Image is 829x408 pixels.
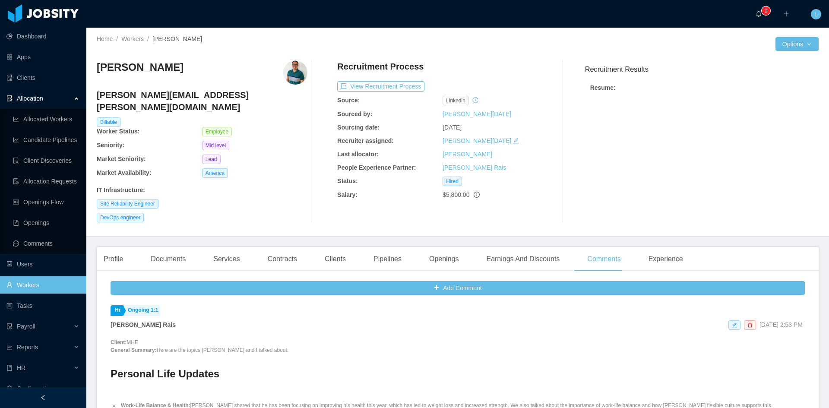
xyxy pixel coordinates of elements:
b: Status: [337,177,358,184]
b: People Experience Partner: [337,164,416,171]
sup: 0 [762,6,770,15]
span: [PERSON_NAME] [152,35,202,42]
div: Clients [318,247,353,271]
a: Hr [111,305,123,316]
button: icon: plusAdd Comment [111,281,805,295]
a: icon: line-chartCandidate Pipelines [13,131,79,149]
a: Workers [121,35,144,42]
span: [DATE] 2:53 PM [759,321,803,328]
i: icon: edit [513,138,519,144]
h3: [PERSON_NAME] [97,60,184,74]
div: Pipelines [367,247,408,271]
span: Billable [97,117,120,127]
img: a48f0003-ebfc-4ba0-a00f-a177750baa23_6654a9ea3a448-400w.png [283,60,307,85]
div: Profile [97,247,130,271]
strong: General Summary: [111,347,157,353]
i: icon: setting [6,386,13,392]
b: Sourcing date: [337,124,380,131]
a: icon: file-doneAllocation Requests [13,173,79,190]
i: icon: solution [6,95,13,101]
span: Mid level [202,141,229,150]
b: Worker Status: [97,128,139,135]
h3: Personal Life Updates [111,367,805,381]
span: linkedin [443,96,469,105]
strong: Resume : [590,84,616,91]
span: / [116,35,118,42]
div: Services [206,247,247,271]
span: [DATE] [443,124,462,131]
b: Source: [337,97,360,104]
i: icon: book [6,365,13,371]
a: Ongoing 1:1 [123,305,160,316]
span: DevOps engineer [97,213,144,222]
b: Last allocator: [337,151,379,158]
a: icon: robotUsers [6,256,79,273]
a: icon: line-chartAllocated Workers [13,111,79,128]
b: IT Infrastructure : [97,187,145,193]
a: icon: messageComments [13,235,79,252]
a: icon: file-textOpenings [13,214,79,231]
span: Lead [202,155,221,164]
button: Optionsicon: down [775,37,819,51]
div: Experience [642,247,690,271]
i: icon: plus [783,11,789,17]
div: Comments [580,247,627,271]
a: [PERSON_NAME] Rais [443,164,506,171]
div: Documents [144,247,193,271]
span: Reports [17,344,38,351]
a: [PERSON_NAME][DATE] [443,111,511,117]
i: icon: file-protect [6,323,13,329]
strong: [PERSON_NAME] Rais [111,321,176,328]
a: icon: userWorkers [6,276,79,294]
b: Recruiter assigned: [337,137,394,144]
a: icon: exportView Recruitment Process [337,83,424,90]
b: Market Seniority: [97,155,146,162]
div: Openings [422,247,466,271]
span: Configuration [17,385,53,392]
p: MHE Here are the topics [PERSON_NAME] and I talked about: [111,338,805,354]
span: Employee [202,127,232,136]
div: Contracts [261,247,304,271]
a: icon: appstoreApps [6,48,79,66]
b: Sourced by: [337,111,372,117]
span: America [202,168,228,178]
div: Earnings And Discounts [479,247,566,271]
h4: [PERSON_NAME][EMAIL_ADDRESS][PERSON_NAME][DOMAIN_NAME] [97,89,307,113]
a: [PERSON_NAME][DATE] [443,137,511,144]
span: / [147,35,149,42]
span: Payroll [17,323,35,330]
span: Hired [443,177,462,186]
a: [PERSON_NAME] [443,151,492,158]
a: icon: profileTasks [6,297,79,314]
a: icon: auditClients [6,69,79,86]
a: icon: pie-chartDashboard [6,28,79,45]
span: info-circle [474,192,480,198]
i: icon: line-chart [6,344,13,350]
button: icon: exportView Recruitment Process [337,81,424,92]
b: Market Availability: [97,169,152,176]
i: icon: bell [756,11,762,17]
strong: Client: [111,339,127,345]
i: icon: edit [732,323,737,328]
a: icon: idcardOpenings Flow [13,193,79,211]
h3: Recruitment Results [585,64,819,75]
a: icon: file-searchClient Discoveries [13,152,79,169]
span: HR [17,364,25,371]
span: Site Reliability Engineer [97,199,158,209]
span: Allocation [17,95,43,102]
h4: Recruitment Process [337,60,424,73]
span: L [814,9,818,19]
b: Seniority: [97,142,125,149]
span: $5,800.00 [443,191,469,198]
a: Home [97,35,113,42]
i: icon: delete [747,323,753,328]
i: icon: history [472,97,478,103]
b: Salary: [337,191,358,198]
